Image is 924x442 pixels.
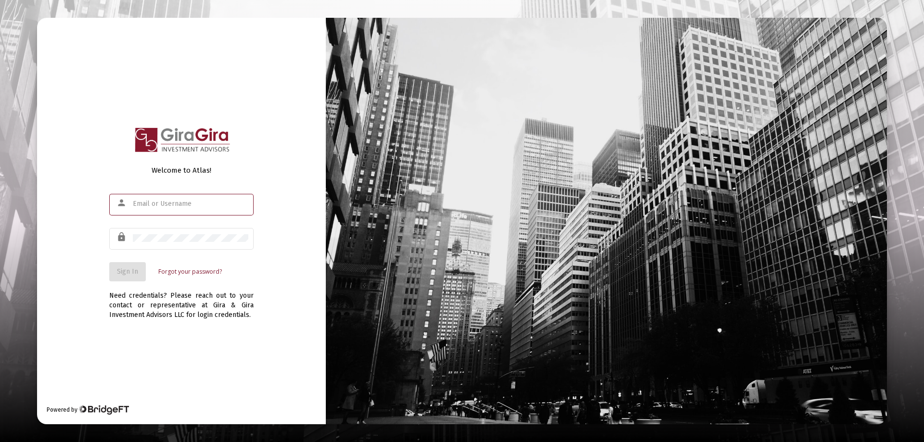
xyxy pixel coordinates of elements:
[78,405,129,415] img: Bridge Financial Technology Logo
[133,200,248,208] input: Email or Username
[109,165,254,175] div: Welcome to Atlas!
[128,122,235,158] img: Logo
[109,262,146,281] button: Sign In
[117,267,138,276] span: Sign In
[47,405,129,415] div: Powered by
[116,197,128,209] mat-icon: person
[109,281,254,320] div: Need credentials? Please reach out to your contact or representative at Gira & Gira Investment Ad...
[158,267,222,277] a: Forgot your password?
[116,231,128,243] mat-icon: lock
